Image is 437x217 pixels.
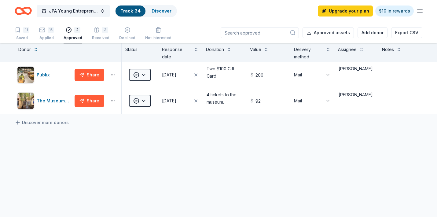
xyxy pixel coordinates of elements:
[75,69,104,81] button: Share
[162,71,176,79] div: [DATE]
[152,8,171,13] a: Discover
[39,35,54,40] div: Applied
[17,67,34,83] img: Image for Publix
[120,8,141,13] a: Track· 34
[37,71,52,79] div: Publix
[335,63,377,87] textarea: [PERSON_NAME]
[158,62,202,88] button: [DATE]
[203,63,245,87] textarea: Two $100 Gift Card
[382,46,394,53] div: Notes
[338,46,357,53] div: Assignee
[303,27,354,38] button: Approved assets
[162,97,176,105] div: [DATE]
[250,46,261,53] div: Value
[335,89,377,113] textarea: [PERSON_NAME]
[162,46,191,61] div: Response date
[318,6,373,17] a: Upgrade your plan
[75,95,104,107] button: Share
[74,27,80,33] div: 2
[18,46,31,53] div: Donor
[64,35,82,40] div: Approved
[15,35,29,40] div: Saved
[203,89,245,113] textarea: 4 tickets to the museum.
[15,4,32,18] a: Home
[206,46,224,53] div: Donation
[221,27,299,38] input: Search approved
[375,6,414,17] a: $10 in rewards
[391,27,422,38] button: Export CSV
[122,43,158,62] div: Status
[119,24,135,43] button: Declined
[15,24,29,43] button: 11Saved
[37,5,110,17] button: JPA Young Entrepreneur’s Christmas Market
[102,27,108,33] div: 3
[17,66,72,83] button: Image for PublixPublix
[92,35,109,40] div: Received
[48,27,54,33] div: 15
[49,7,98,15] span: JPA Young Entrepreneur’s Christmas Market
[92,24,109,43] button: 3Received
[119,35,135,40] div: Declined
[145,24,171,43] button: Not interested
[23,27,29,33] div: 11
[64,24,82,43] button: 2Approved
[39,24,54,43] button: 15Applied
[37,97,72,105] div: The Museum of Life and Science
[17,92,72,109] button: Image for The Museum of Life and ScienceThe Museum of Life and Science
[17,93,34,109] img: Image for The Museum of Life and Science
[158,88,202,114] button: [DATE]
[15,119,69,126] a: Discover more donors
[115,5,177,17] button: Track· 34Discover
[294,46,323,61] div: Delivery method
[145,35,171,40] div: Not interested
[358,27,387,38] button: Add donor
